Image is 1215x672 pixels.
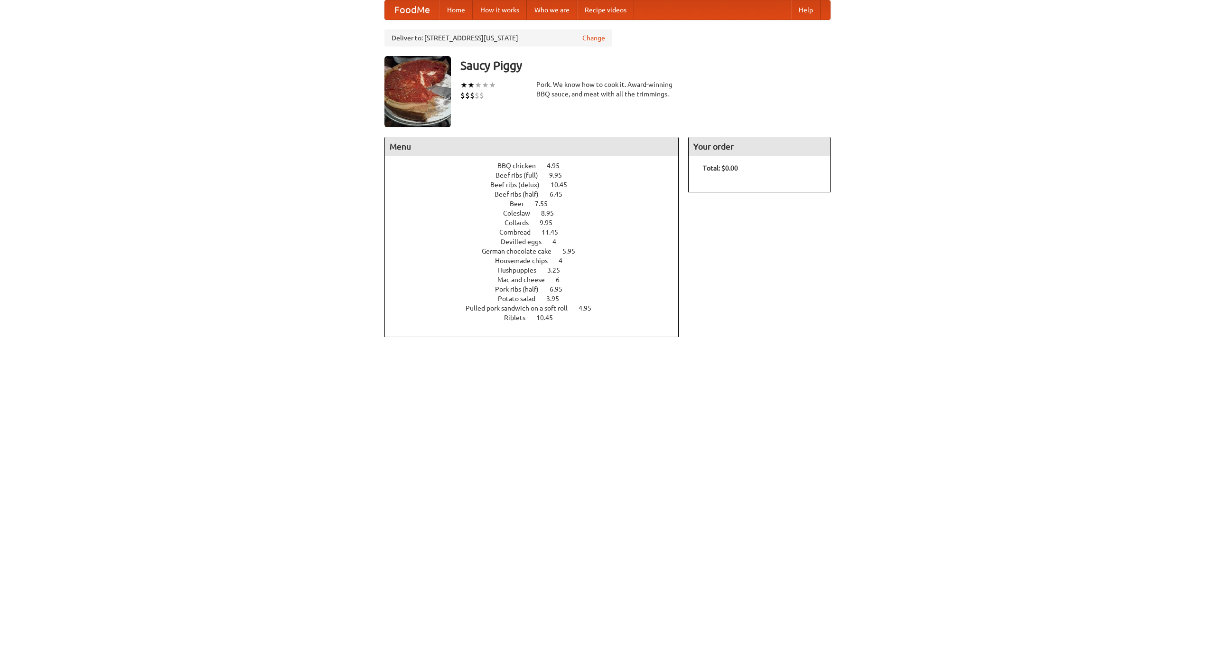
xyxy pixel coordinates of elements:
span: 4.95 [579,304,601,312]
span: 6.45 [550,190,572,198]
span: 11.45 [542,228,568,236]
span: Beer [510,200,533,208]
span: Mac and cheese [497,276,554,284]
span: Beef ribs (full) [495,171,548,179]
a: Home [439,0,473,19]
li: $ [470,90,475,101]
span: Beef ribs (delux) [490,181,549,189]
span: Collards [505,219,538,227]
a: How it works [473,0,527,19]
span: 7.55 [535,200,557,208]
li: ★ [460,80,467,90]
a: Potato salad 3.95 [498,295,577,303]
a: Housemade chips 4 [495,257,580,265]
span: 4 [552,238,566,246]
div: Deliver to: [STREET_ADDRESS][US_STATE] [384,29,612,47]
a: Beef ribs (half) 6.45 [495,190,580,198]
span: Potato salad [498,295,545,303]
a: Change [582,33,605,43]
h4: Menu [385,137,678,156]
span: 9.95 [549,171,571,179]
li: $ [479,90,484,101]
a: Devilled eggs 4 [501,238,574,246]
h4: Your order [689,137,830,156]
span: Housemade chips [495,257,557,265]
a: Hushpuppies 3.25 [497,266,578,274]
span: 6.95 [550,285,572,293]
span: 4 [559,257,572,265]
span: Coleslaw [503,209,540,217]
div: Pork. We know how to cook it. Award-winning BBQ sauce, and meat with all the trimmings. [536,80,679,99]
span: 3.95 [546,295,569,303]
li: ★ [482,80,489,90]
a: Collards 9.95 [505,219,570,227]
span: 6 [556,276,569,284]
a: FoodMe [385,0,439,19]
a: Beer 7.55 [510,200,565,208]
a: Riblets 10.45 [504,314,570,322]
h3: Saucy Piggy [460,56,831,75]
span: Cornbread [499,228,540,236]
li: ★ [467,80,475,90]
img: angular.jpg [384,56,451,127]
span: BBQ chicken [497,162,545,170]
a: Coleslaw 8.95 [503,209,571,217]
span: 3.25 [547,266,570,274]
li: $ [465,90,470,101]
li: ★ [489,80,496,90]
a: Beef ribs (delux) 10.45 [490,181,585,189]
span: Riblets [504,314,535,322]
a: German chocolate cake 5.95 [482,247,593,255]
span: 10.45 [551,181,577,189]
a: Recipe videos [577,0,634,19]
a: Pork ribs (half) 6.95 [495,285,580,293]
li: $ [475,90,479,101]
a: Help [791,0,821,19]
a: Who we are [527,0,577,19]
span: 4.95 [547,162,569,170]
a: BBQ chicken 4.95 [497,162,577,170]
a: Pulled pork sandwich on a soft roll 4.95 [466,304,609,312]
span: Devilled eggs [501,238,551,246]
li: ★ [475,80,482,90]
span: 8.95 [541,209,563,217]
a: Mac and cheese 6 [497,276,577,284]
span: Beef ribs (half) [495,190,548,198]
a: Beef ribs (full) 9.95 [495,171,579,179]
span: 10.45 [536,314,562,322]
span: Hushpuppies [497,266,546,274]
span: 9.95 [540,219,562,227]
b: Total: $0.00 [703,164,738,172]
span: German chocolate cake [482,247,561,255]
span: Pulled pork sandwich on a soft roll [466,304,577,312]
li: $ [460,90,465,101]
a: Cornbread 11.45 [499,228,576,236]
span: Pork ribs (half) [495,285,548,293]
span: 5.95 [562,247,585,255]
